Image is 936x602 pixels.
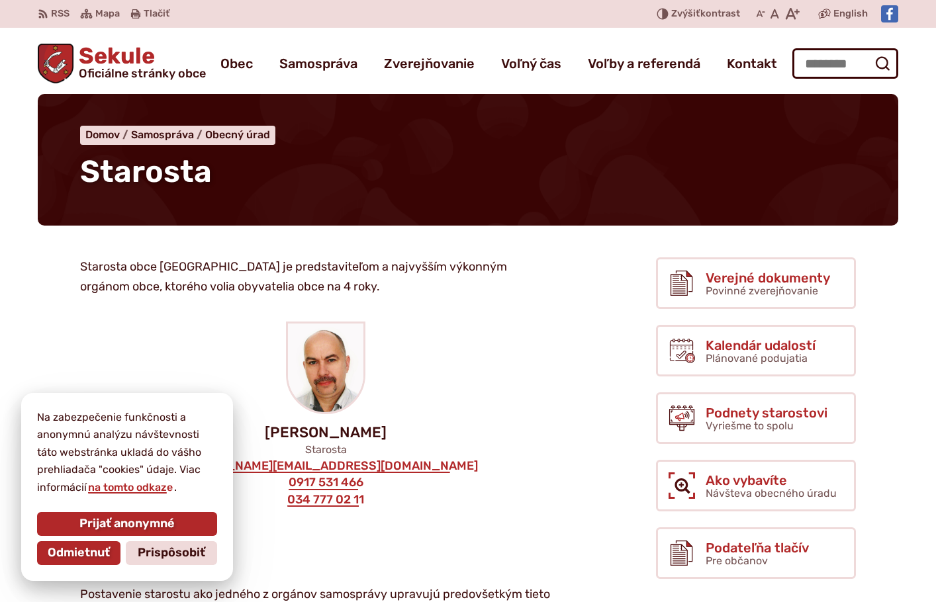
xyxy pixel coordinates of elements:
p: [PERSON_NAME] [59,425,592,441]
img: Prejsť na Facebook stránku [881,5,898,22]
a: Obec [220,45,253,82]
button: Prispôsobiť [126,541,217,565]
p: Na zabezpečenie funkčnosti a anonymnú analýzu návštevnosti táto webstránka ukladá do vášho prehli... [37,409,217,496]
p: Starosta obce [GEOGRAPHIC_DATA] je predstaviteľom a najvyšším výkonným orgánom obce, ktorého voli... [80,257,550,296]
span: Prijať anonymné [79,517,175,531]
a: 034 777 02 11 [286,493,365,507]
span: Kalendár udalostí [706,338,816,353]
span: Zvýšiť [671,8,700,19]
span: Ako vybavíte [706,473,837,488]
span: Mapa [95,6,120,22]
span: Domov [85,128,120,141]
a: Verejné dokumenty Povinné zverejňovanie [656,257,856,309]
span: Plánované podujatia [706,352,808,365]
span: Odmietnuť [48,546,110,560]
a: na tomto odkaze [87,481,174,494]
span: Tlačiť [144,9,169,20]
a: Samospráva [131,128,205,141]
span: Sekule [73,45,206,79]
a: Logo Sekule, prejsť na domovskú stránku. [38,44,206,83]
span: Verejné dokumenty [706,271,830,285]
a: Podnety starostovi Vyriešme to spolu [656,392,856,444]
span: Vyriešme to spolu [706,419,794,432]
a: English [831,6,870,22]
img: Prejsť na domovskú stránku [38,44,73,83]
span: English [833,6,868,22]
span: Prispôsobiť [138,546,205,560]
span: Samospráva [131,128,194,141]
button: Prijať anonymné [37,512,217,536]
a: Podateľňa tlačív Pre občanov [656,527,856,579]
span: Oficiálne stránky obce [79,67,206,79]
a: Voľby a referendá [588,45,700,82]
span: Povinné zverejňovanie [706,284,818,297]
a: Voľný čas [501,45,561,82]
span: RSS [51,6,70,22]
p: Starosta [59,443,592,456]
a: Samospráva [279,45,357,82]
a: Domov [85,128,131,141]
a: Kalendár udalostí Plánované podujatia [656,325,856,376]
a: Zverejňovanie [384,45,475,82]
a: [PERSON_NAME][EMAIL_ADDRESS][DOMAIN_NAME] [173,459,479,474]
img: starosta [288,323,363,412]
span: kontrast [671,9,740,20]
a: 0917 531 466 [287,476,365,490]
button: Odmietnuť [37,541,120,565]
a: Ako vybavíte Návšteva obecného úradu [656,460,856,511]
span: Podnety starostovi [706,406,827,420]
span: Starosta [80,153,212,190]
a: Obecný úrad [205,128,270,141]
a: Kontakt [727,45,777,82]
span: Pre občanov [706,554,768,567]
span: Návšteva obecného úradu [706,487,837,499]
span: Podateľňa tlačív [706,540,809,555]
